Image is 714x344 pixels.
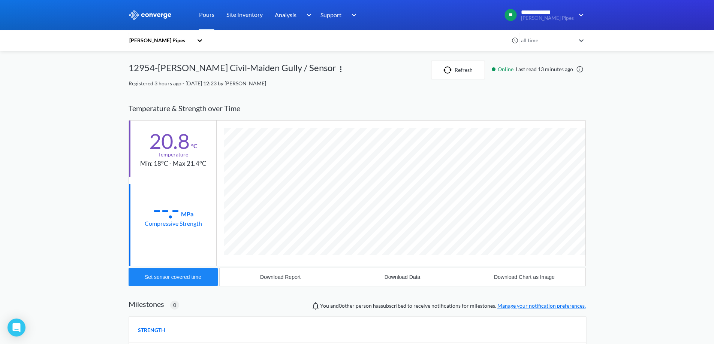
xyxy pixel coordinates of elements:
[311,301,320,310] img: notifications-icon.svg
[519,36,575,45] div: all time
[145,274,201,280] div: Set sensor covered time
[129,268,218,286] button: Set sensor covered time
[574,10,586,19] img: downArrow.svg
[275,10,296,19] span: Analysis
[431,61,485,79] button: Refresh
[494,274,555,280] div: Download Chart as Image
[158,150,188,159] div: Temperature
[129,10,172,20] img: logo_ewhite.svg
[385,274,421,280] div: Download Data
[145,219,202,228] div: Compressive Strength
[512,37,518,44] img: icon-clock.svg
[129,80,266,86] span: Registered 3 hours ago - [DATE] 12:23 by [PERSON_NAME]
[339,302,355,309] span: 0 other
[463,268,585,286] button: Download Chart as Image
[129,61,336,79] div: 12954-[PERSON_NAME] Civil-Maiden Gully / Sensor
[497,302,586,309] a: Manage your notification preferences.
[320,10,341,19] span: Support
[153,200,180,219] div: --.-
[7,319,25,337] div: Open Intercom Messenger
[260,274,301,280] div: Download Report
[129,36,193,45] div: [PERSON_NAME] Pipes
[301,10,313,19] img: downArrow.svg
[443,66,455,74] img: icon-refresh.svg
[320,302,586,310] span: You and person has subscribed to receive notifications for milestones.
[220,268,341,286] button: Download Report
[488,65,586,73] div: Last read 13 minutes ago
[341,268,463,286] button: Download Data
[129,299,164,308] h2: Milestones
[521,15,574,21] span: [PERSON_NAME] Pipes
[498,65,516,73] span: Online
[138,326,165,334] span: STRENGTH
[129,97,586,120] div: Temperature & Strength over Time
[149,132,190,150] div: 20.8
[347,10,359,19] img: downArrow.svg
[140,159,207,169] div: Min: 18°C - Max 21.4°C
[173,301,176,309] span: 0
[336,65,345,74] img: more.svg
